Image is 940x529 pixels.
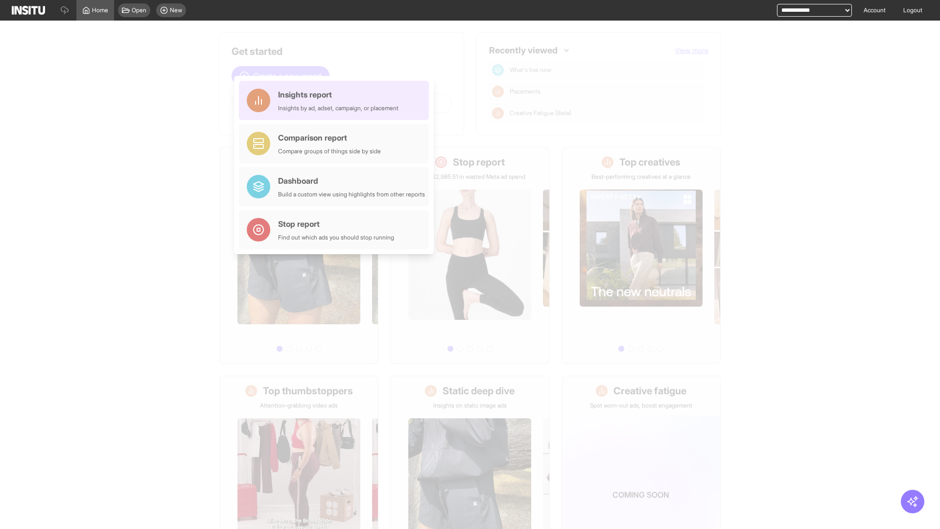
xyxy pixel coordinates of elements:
div: Find out which ads you should stop running [278,234,394,241]
div: Build a custom view using highlights from other reports [278,191,425,198]
span: Open [132,6,146,14]
span: New [170,6,182,14]
img: Logo [12,6,45,15]
div: Insights report [278,89,399,100]
div: Stop report [278,218,394,230]
div: Insights by ad, adset, campaign, or placement [278,104,399,112]
div: Compare groups of things side by side [278,147,381,155]
div: Comparison report [278,132,381,144]
span: Home [92,6,108,14]
div: Dashboard [278,175,425,187]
